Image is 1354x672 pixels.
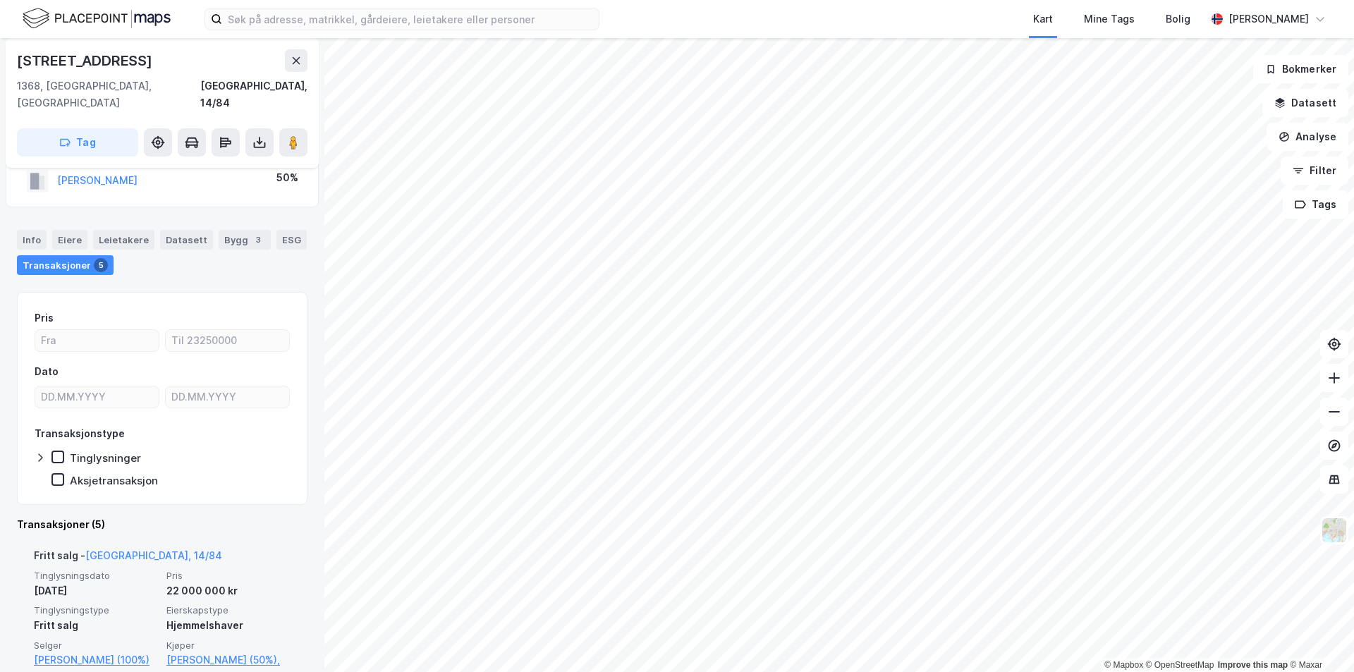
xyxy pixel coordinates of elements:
[1283,604,1354,672] iframe: Chat Widget
[219,230,271,250] div: Bygg
[251,233,265,247] div: 3
[35,363,59,380] div: Dato
[1104,660,1143,670] a: Mapbox
[94,258,108,272] div: 5
[34,617,158,634] div: Fritt salg
[34,604,158,616] span: Tinglysningstype
[166,582,291,599] div: 22 000 000 kr
[35,310,54,326] div: Pris
[222,8,599,30] input: Søk på adresse, matrikkel, gårdeiere, leietakere eller personer
[70,474,158,487] div: Aksjetransaksjon
[1218,660,1288,670] a: Improve this map
[34,582,158,599] div: [DATE]
[200,78,307,111] div: [GEOGRAPHIC_DATA], 14/84
[1166,11,1190,28] div: Bolig
[160,230,213,250] div: Datasett
[23,6,171,31] img: logo.f888ab2527a4732fd821a326f86c7f29.svg
[166,330,289,351] input: Til 23250000
[166,570,291,582] span: Pris
[17,255,114,275] div: Transaksjoner
[1228,11,1309,28] div: [PERSON_NAME]
[17,516,307,533] div: Transaksjoner (5)
[70,451,141,465] div: Tinglysninger
[166,652,291,668] a: [PERSON_NAME] (50%),
[1267,123,1348,151] button: Analyse
[1321,517,1348,544] img: Z
[166,640,291,652] span: Kjøper
[35,386,159,408] input: DD.MM.YYYY
[166,386,289,408] input: DD.MM.YYYY
[17,128,138,157] button: Tag
[166,617,291,634] div: Hjemmelshaver
[85,549,222,561] a: [GEOGRAPHIC_DATA], 14/84
[52,230,87,250] div: Eiere
[276,169,298,186] div: 50%
[1283,190,1348,219] button: Tags
[276,230,307,250] div: ESG
[34,570,158,582] span: Tinglysningsdato
[1146,660,1214,670] a: OpenStreetMap
[1281,157,1348,185] button: Filter
[1033,11,1053,28] div: Kart
[93,230,154,250] div: Leietakere
[17,78,200,111] div: 1368, [GEOGRAPHIC_DATA], [GEOGRAPHIC_DATA]
[17,49,155,72] div: [STREET_ADDRESS]
[34,547,222,570] div: Fritt salg -
[1262,89,1348,117] button: Datasett
[35,330,159,351] input: Fra
[1084,11,1135,28] div: Mine Tags
[35,425,125,442] div: Transaksjonstype
[166,604,291,616] span: Eierskapstype
[17,230,47,250] div: Info
[34,640,158,652] span: Selger
[34,652,158,668] a: [PERSON_NAME] (100%)
[1253,55,1348,83] button: Bokmerker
